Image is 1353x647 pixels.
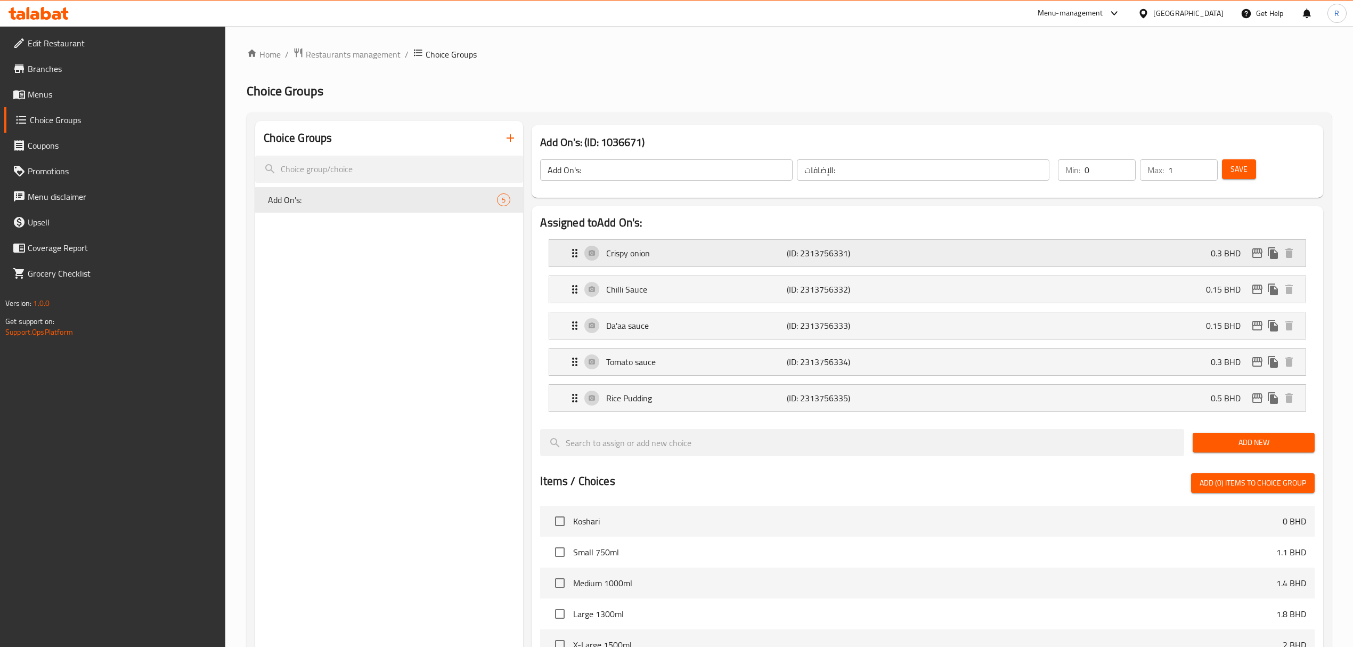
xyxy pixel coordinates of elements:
[549,385,1305,411] div: Expand
[4,184,226,209] a: Menu disclaimer
[255,187,523,213] div: Add On's:5
[573,546,1276,559] span: Small 750ml
[285,48,289,61] li: /
[4,30,226,56] a: Edit Restaurant
[1249,390,1265,406] button: edit
[1211,392,1249,405] p: 0.5 BHD
[1249,318,1265,334] button: edit
[4,133,226,158] a: Coupons
[1265,318,1281,334] button: duplicate
[1281,354,1297,370] button: delete
[1206,283,1249,296] p: 0.15 BHD
[549,572,571,594] span: Select choice
[1276,546,1306,559] p: 1.1 BHD
[1334,7,1339,19] span: R
[549,240,1305,266] div: Expand
[540,215,1314,231] h2: Assigned to Add On's:
[1206,319,1249,332] p: 0.15 BHD
[787,283,907,296] p: (ID: 2313756332)
[549,312,1305,339] div: Expand
[540,380,1314,416] li: Expand
[28,62,217,75] span: Branches
[33,296,50,310] span: 1.0.0
[28,216,217,229] span: Upsell
[4,235,226,261] a: Coverage Report
[28,267,217,280] span: Grocery Checklist
[1153,7,1224,19] div: [GEOGRAPHIC_DATA]
[5,314,54,328] span: Get support on:
[540,134,1314,151] h3: Add On's: (ID: 1036671)
[1230,163,1248,176] span: Save
[1193,433,1315,452] button: Add New
[1283,515,1306,528] p: 0 BHD
[1201,436,1306,449] span: Add New
[247,47,1332,61] nav: breadcrumb
[28,190,217,203] span: Menu disclaimer
[606,355,787,368] p: Tomato sauce
[1211,247,1249,260] p: 0.3 BHD
[1276,577,1306,589] p: 1.4 BHD
[1191,473,1315,493] button: Add (0) items to choice group
[1249,281,1265,297] button: edit
[1281,281,1297,297] button: delete
[1200,476,1306,490] span: Add (0) items to choice group
[540,235,1314,271] li: Expand
[573,577,1276,589] span: Medium 1000ml
[787,247,907,260] p: (ID: 2313756331)
[293,47,401,61] a: Restaurants management
[28,165,217,177] span: Promotions
[247,48,281,61] a: Home
[28,241,217,254] span: Coverage Report
[4,209,226,235] a: Upsell
[549,276,1305,303] div: Expand
[1211,355,1249,368] p: 0.3 BHD
[1265,245,1281,261] button: duplicate
[573,608,1276,620] span: Large 1300ml
[28,139,217,152] span: Coupons
[549,541,571,563] span: Select choice
[4,261,226,286] a: Grocery Checklist
[1222,159,1256,179] button: Save
[426,48,477,61] span: Choice Groups
[1249,245,1265,261] button: edit
[4,82,226,107] a: Menus
[5,325,73,339] a: Support.OpsPlatform
[1265,281,1281,297] button: duplicate
[5,296,31,310] span: Version:
[540,308,1314,344] li: Expand
[4,107,226,133] a: Choice Groups
[1281,245,1297,261] button: delete
[606,392,787,405] p: Rice Pudding
[606,319,787,332] p: Da'aa sauce
[268,193,497,206] span: Add On's:
[540,473,615,489] h2: Items / Choices
[497,193,510,206] div: Choices
[28,88,217,101] span: Menus
[1147,164,1164,176] p: Max:
[306,48,401,61] span: Restaurants management
[1265,354,1281,370] button: duplicate
[540,429,1184,456] input: search
[1265,390,1281,406] button: duplicate
[1281,318,1297,334] button: delete
[4,158,226,184] a: Promotions
[787,319,907,332] p: (ID: 2313756333)
[540,344,1314,380] li: Expand
[1276,608,1306,620] p: 1.8 BHD
[540,271,1314,308] li: Expand
[247,79,323,103] span: Choice Groups
[573,515,1282,528] span: Koshari
[264,130,332,146] h2: Choice Groups
[549,349,1305,375] div: Expand
[606,247,787,260] p: Crispy onion
[30,114,217,126] span: Choice Groups
[549,510,571,532] span: Select choice
[405,48,409,61] li: /
[787,355,907,368] p: (ID: 2313756334)
[255,156,523,183] input: search
[606,283,787,296] p: Chilli Sauce
[4,56,226,82] a: Branches
[498,195,510,205] span: 5
[787,392,907,405] p: (ID: 2313756335)
[1281,390,1297,406] button: delete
